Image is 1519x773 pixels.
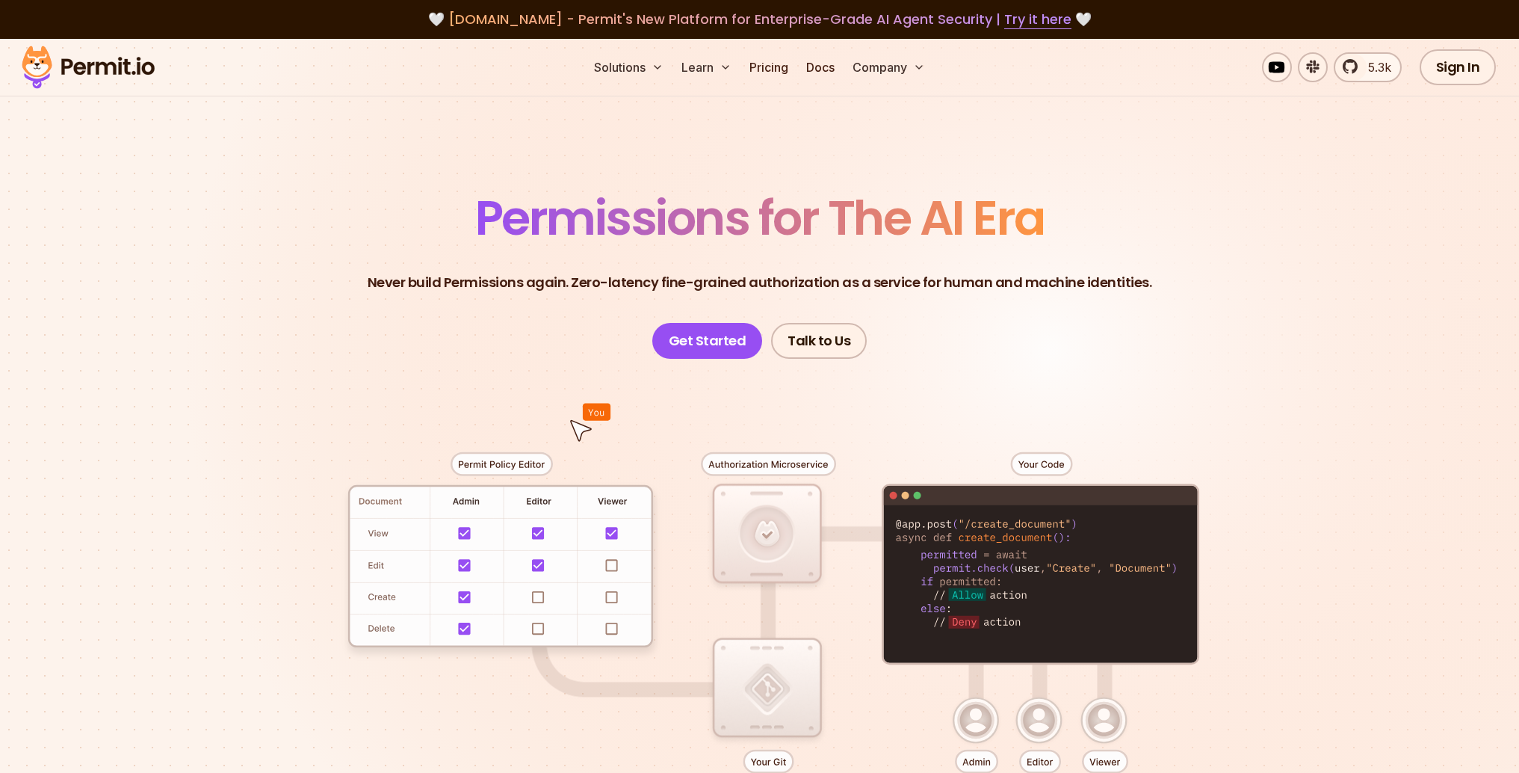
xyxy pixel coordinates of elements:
[368,272,1152,293] p: Never build Permissions again. Zero-latency fine-grained authorization as a service for human and...
[588,52,669,82] button: Solutions
[771,323,867,359] a: Talk to Us
[15,42,161,93] img: Permit logo
[1334,52,1402,82] a: 5.3k
[475,185,1045,251] span: Permissions for The AI Era
[675,52,737,82] button: Learn
[800,52,841,82] a: Docs
[448,10,1071,28] span: [DOMAIN_NAME] - Permit's New Platform for Enterprise-Grade AI Agent Security |
[36,9,1483,30] div: 🤍 🤍
[652,323,763,359] a: Get Started
[1359,58,1391,76] span: 5.3k
[847,52,931,82] button: Company
[1420,49,1497,85] a: Sign In
[743,52,794,82] a: Pricing
[1004,10,1071,29] a: Try it here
